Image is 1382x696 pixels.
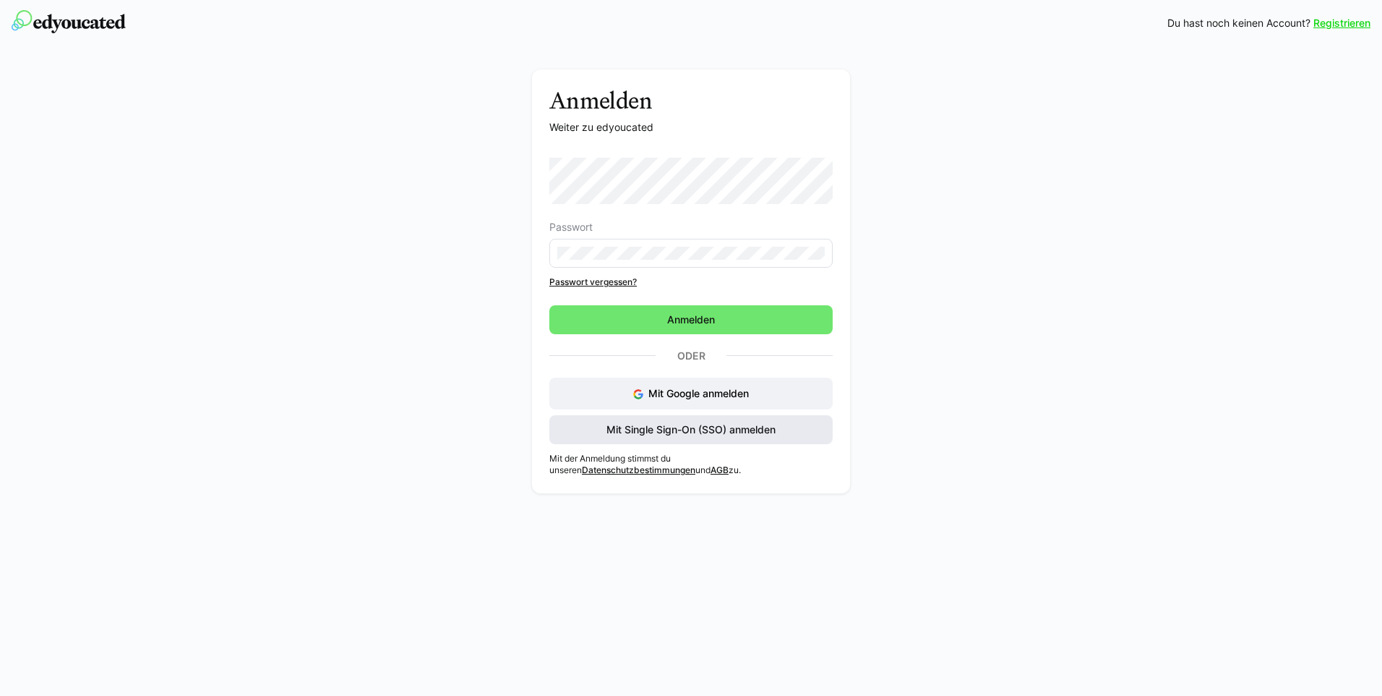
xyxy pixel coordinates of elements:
[549,305,833,334] button: Anmelden
[1167,16,1310,30] span: Du hast noch keinen Account?
[549,120,833,135] p: Weiter zu edyoucated
[549,276,833,288] a: Passwort vergessen?
[1313,16,1370,30] a: Registrieren
[549,87,833,114] h3: Anmelden
[604,423,778,437] span: Mit Single Sign-On (SSO) anmelden
[549,378,833,409] button: Mit Google anmelden
[12,10,126,33] img: edyoucated
[665,313,717,327] span: Anmelden
[656,346,726,366] p: Oder
[648,387,749,399] span: Mit Google anmelden
[549,415,833,444] button: Mit Single Sign-On (SSO) anmelden
[549,453,833,476] p: Mit der Anmeldung stimmst du unseren und zu.
[582,464,695,475] a: Datenschutzbestimmungen
[711,464,729,475] a: AGB
[549,221,593,233] span: Passwort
